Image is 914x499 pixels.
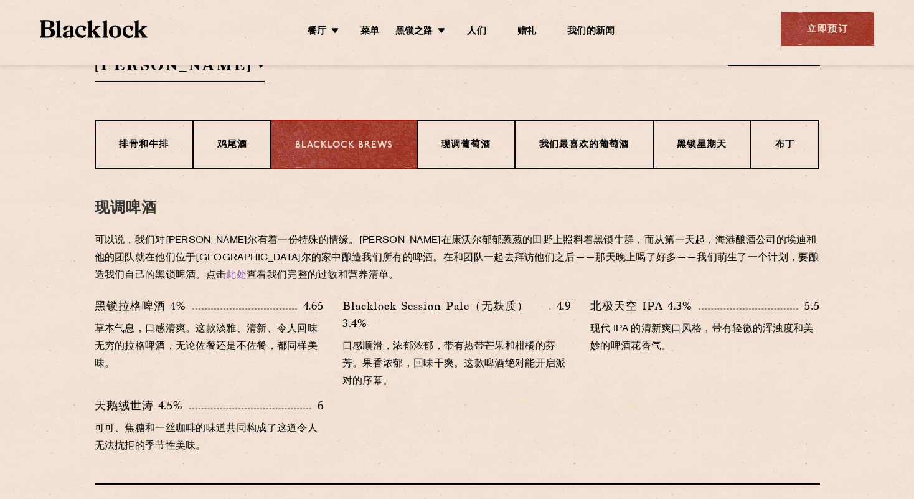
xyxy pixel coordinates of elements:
[467,26,486,39] a: 人们
[95,201,157,216] font: 现调啤酒
[226,271,247,280] a: 此处
[775,140,795,150] font: 布丁
[395,26,433,39] a: 黑锁之路
[360,27,379,36] font: 菜单
[95,300,186,311] font: 黑锁拉格啤酒 4%
[567,26,615,39] a: 我们的新闻
[308,26,326,39] a: 餐厅
[95,57,253,74] font: [PERSON_NAME]
[517,26,536,39] a: 赠礼
[539,140,629,150] font: 我们最喜欢的葡萄酒
[804,300,820,311] font: 5.5
[247,271,399,280] font: 查看我们完整的过敏和营养清单。
[217,140,247,150] font: 鸡尾酒
[95,325,318,369] font: 草本气息，口感清爽。这款淡雅、清新、令人回味无穷的拉格啤酒，无论佐餐还是不佐餐，都同样美味。
[467,27,486,36] font: 人们
[95,236,819,280] font: 可以说，我们对[PERSON_NAME]尔有着一份特殊的情缘。[PERSON_NAME]在康沃尔郁郁葱葱的田野上照料着黑锁牛群，而从第一天起，海港酿酒公司的埃迪和他的团队就在他们位于[GEOGR...
[295,141,393,150] font: Blacklock Brews
[119,140,169,150] font: 排骨和牛排
[303,300,324,311] font: 4.65
[807,25,848,34] font: 立即预订
[308,27,326,36] font: 餐厅
[318,399,324,411] font: 6
[557,300,572,311] font: 4.9
[677,140,727,150] font: 黑锁星期天
[590,325,814,351] font: 现代 IPA 的清新爽口风格，带有轻微的浑浊度和美妙的啤酒花香气。
[95,424,318,451] font: 可可、焦糖和一丝咖啡的味道共同构成了这道令人无法抗拒的季节性美味。
[590,300,692,311] font: 北极天空 IPA 4.3%
[40,20,148,38] img: BL_Textured_Logo-footer-cropped.svg
[567,27,615,36] font: 我们的新闻
[95,399,183,411] font: 天鹅绒世涛 4.5%
[395,27,433,36] font: 黑锁之路
[342,342,566,386] font: 口感顺滑，浓郁浓郁，带有热带芒果和柑橘的芬芳。果香浓郁，回味干爽。这款啤酒绝对能开启派对的序幕。
[342,300,529,329] font: Blacklock Session Pale（无麸质）3.4%
[360,26,379,39] a: 菜单
[517,27,536,36] font: 赠礼
[441,140,491,150] font: 现调葡萄酒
